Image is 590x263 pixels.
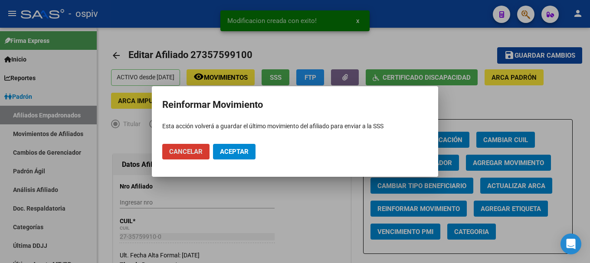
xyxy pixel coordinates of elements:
span: Cancelar [169,148,203,156]
span: Aceptar [220,148,249,156]
button: Cancelar [162,144,210,159]
p: Esta acción volverá a guardar el último movimiento del afiliado para enviar a la SSS [162,122,428,131]
button: Aceptar [213,144,256,159]
h2: Reinformar Movimiento [162,97,428,113]
div: Open Intercom Messenger [560,234,581,254]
